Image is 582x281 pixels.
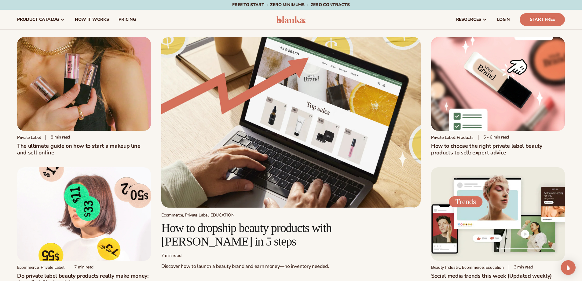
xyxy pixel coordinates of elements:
span: Free to start · ZERO minimums · ZERO contracts [232,2,350,8]
a: resources [451,10,492,29]
img: Growing money with ecommerce [161,37,421,208]
div: Ecommerce, Private Label, EDUCATION [161,213,421,218]
img: Social media trends this week (Updated weekly) [431,167,565,261]
div: Open Intercom Messenger [561,260,576,275]
div: Private Label, Products [431,135,474,140]
a: pricing [114,10,141,29]
img: Private Label Beauty Products Click [431,37,565,131]
div: Ecommerce, Private Label [17,265,64,270]
span: resources [456,17,481,22]
div: Beauty Industry, Ecommerce, Education [431,265,504,270]
a: Private Label Beauty Products Click Private Label, Products 5 - 6 min readHow to choose the right... [431,37,565,156]
h2: How to choose the right private label beauty products to sell: expert advice [431,142,565,156]
a: Person holding branded make up with a solid pink background Private label 8 min readThe ultimate ... [17,37,151,156]
img: Person holding branded make up with a solid pink background [17,37,151,131]
a: How It Works [70,10,114,29]
h1: The ultimate guide on how to start a makeup line and sell online [17,142,151,156]
span: How It Works [75,17,109,22]
img: logo [276,16,306,23]
a: Start Free [520,13,565,26]
a: product catalog [12,10,70,29]
a: Growing money with ecommerce Ecommerce, Private Label, EDUCATION How to dropship beauty products ... [161,37,421,275]
div: 3 min read [509,265,533,270]
div: 7 min read [69,265,93,270]
div: 7 min read [161,253,421,258]
p: Discover how to launch a beauty brand and earn money—no inventory needed. [161,263,421,270]
a: Social media trends this week (Updated weekly) Beauty Industry, Ecommerce, Education 3 min readSo... [431,167,565,279]
span: LOGIN [497,17,510,22]
img: Profitability of private label company [17,167,151,261]
div: Private label [17,135,41,140]
div: 5 - 6 min read [478,135,509,140]
h2: Social media trends this week (Updated weekly) [431,272,565,279]
span: product catalog [17,17,59,22]
span: pricing [119,17,136,22]
div: 8 min read [46,135,70,140]
h2: How to dropship beauty products with [PERSON_NAME] in 5 steps [161,221,421,248]
a: LOGIN [492,10,515,29]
